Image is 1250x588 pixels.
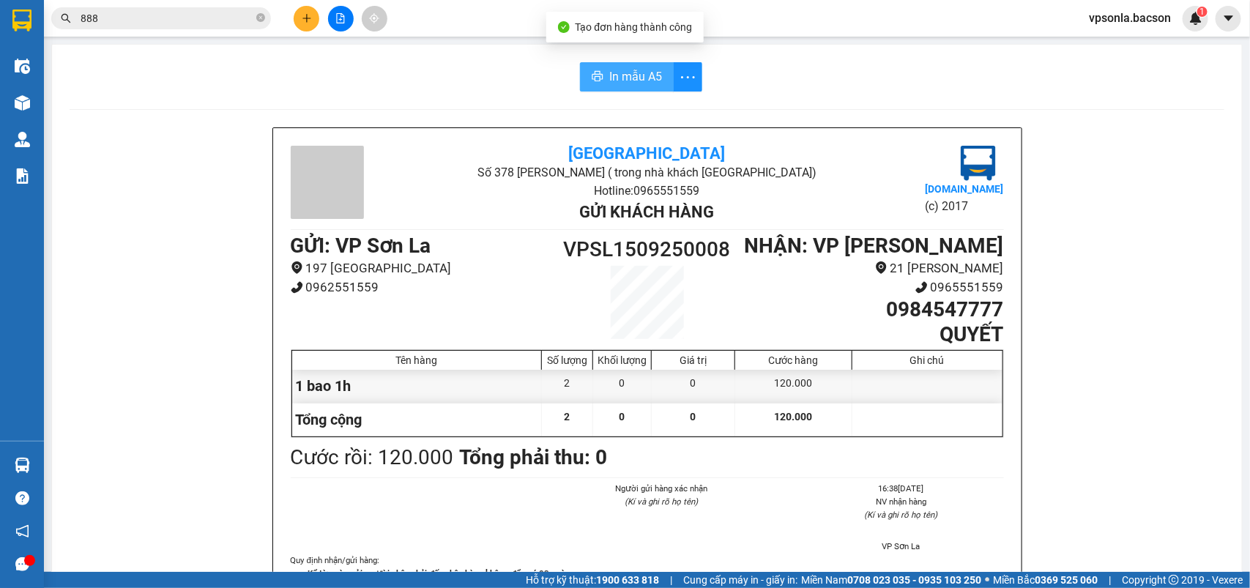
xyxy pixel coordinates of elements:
[291,442,454,474] div: Cước rồi : 120.000
[580,62,674,92] button: printerIn mẫu A5
[15,458,30,473] img: warehouse-icon
[745,234,1004,258] b: NHẬN : VP [PERSON_NAME]
[736,322,1003,347] h1: QUYẾT
[735,370,852,403] div: 120.000
[865,510,938,520] i: (Kí và ghi rõ họ tên)
[993,572,1098,588] span: Miền Bắc
[856,354,999,366] div: Ghi chú
[256,12,265,26] span: close-circle
[1169,575,1179,585] span: copyright
[847,574,981,586] strong: 0708 023 035 - 0935 103 250
[369,13,379,23] span: aim
[652,370,735,403] div: 0
[985,577,989,583] span: ⚪️
[597,354,647,366] div: Khối lượng
[291,261,303,274] span: environment
[799,495,1003,508] li: NV nhận hàng
[1222,12,1235,25] span: caret-down
[625,496,698,507] i: (Kí và ghi rõ họ tên)
[292,370,543,403] div: 1 bao 1h
[296,354,538,366] div: Tên hàng
[801,572,981,588] span: Miền Nam
[691,411,696,423] span: 0
[137,36,612,54] li: Số 378 [PERSON_NAME] ( trong nhà khách [GEOGRAPHIC_DATA])
[655,354,731,366] div: Giá trị
[294,6,319,31] button: plus
[875,261,888,274] span: environment
[1109,572,1111,588] span: |
[296,411,362,428] span: Tổng cộng
[576,21,693,33] span: Tạo đơn hàng thành công
[409,163,885,182] li: Số 378 [PERSON_NAME] ( trong nhà khách [GEOGRAPHIC_DATA])
[565,411,570,423] span: 2
[61,13,71,23] span: search
[925,183,1003,195] b: [DOMAIN_NAME]
[673,62,702,92] button: more
[568,144,725,163] b: [GEOGRAPHIC_DATA]
[674,68,702,86] span: more
[799,482,1003,495] li: 16:38[DATE]
[546,354,589,366] div: Số lượng
[1035,574,1098,586] strong: 0369 525 060
[774,411,812,423] span: 120.000
[670,572,672,588] span: |
[593,370,652,403] div: 0
[596,574,659,586] strong: 1900 633 818
[291,234,431,258] b: GỬI : VP Sơn La
[736,297,1003,322] h1: 0984547777
[925,197,1003,215] li: (c) 2017
[542,370,593,403] div: 2
[15,168,30,184] img: solution-icon
[620,411,625,423] span: 0
[15,557,29,571] span: message
[308,568,572,578] strong: Kể từ ngày gửi, người nhận phải đến nhận hàng không để quá 03 ngày.
[291,278,558,297] li: 0962551559
[1189,12,1202,25] img: icon-new-feature
[609,67,662,86] span: In mẫu A5
[592,70,603,84] span: printer
[256,13,265,22] span: close-circle
[15,132,30,147] img: warehouse-icon
[736,278,1003,297] li: 0965551559
[460,445,608,469] b: Tổng phải thu: 0
[558,21,570,33] span: check-circle
[558,234,737,266] h1: VPSL1509250008
[736,258,1003,278] li: 21 [PERSON_NAME]
[15,95,30,111] img: warehouse-icon
[1216,6,1241,31] button: caret-down
[683,572,797,588] span: Cung cấp máy in - giấy in:
[915,281,928,294] span: phone
[362,6,387,31] button: aim
[739,354,847,366] div: Cước hàng
[302,13,312,23] span: plus
[328,6,354,31] button: file-add
[12,10,31,31] img: logo-vxr
[579,203,714,221] b: Gửi khách hàng
[799,540,1003,553] li: VP Sơn La
[961,146,996,181] img: logo.jpg
[335,13,346,23] span: file-add
[18,106,159,130] b: GỬI : VP Sơn La
[15,524,29,538] span: notification
[15,59,30,74] img: warehouse-icon
[15,491,29,505] span: question-circle
[81,10,253,26] input: Tìm tên, số ĐT hoặc mã đơn
[291,281,303,294] span: phone
[559,482,764,495] li: Người gửi hàng xác nhận
[1077,9,1183,27] span: vpsonla.bacson
[1199,7,1205,17] span: 1
[526,572,659,588] span: Hỗ trợ kỹ thuật:
[409,182,885,200] li: Hotline: 0965551559
[137,54,612,72] li: Hotline: 0965551559
[1197,7,1208,17] sup: 1
[291,258,558,278] li: 197 [GEOGRAPHIC_DATA]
